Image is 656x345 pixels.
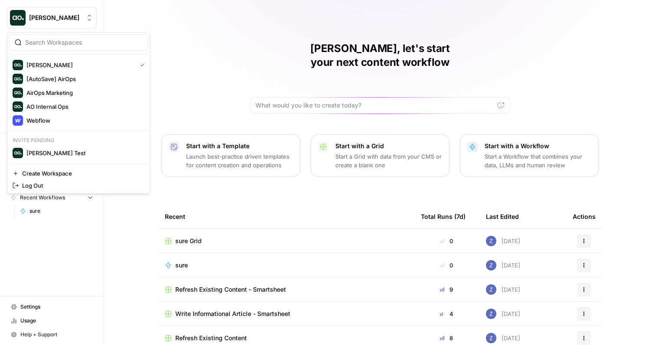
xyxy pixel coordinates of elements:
a: sure [165,261,407,270]
div: Actions [573,205,596,228]
span: sure [175,261,188,270]
button: Start with a GridStart a Grid with data from your CMS or create a blank one [311,134,449,177]
button: Start with a TemplateLaunch best-practice driven templates for content creation and operations [161,134,300,177]
span: Help + Support [20,331,93,338]
span: Settings [20,303,93,311]
p: Start a Grid with data from your CMS or create a blank one [335,152,442,169]
a: Settings [7,300,97,314]
span: Log Out [22,181,141,190]
div: [DATE] [486,309,520,319]
div: 0 [421,237,472,245]
div: [DATE] [486,333,520,343]
span: AirOps Marketing [26,88,141,97]
span: Recent Workflows [20,194,65,202]
img: Webflow Logo [13,115,23,126]
a: Log Out [9,179,148,192]
a: Write Informational Article - Smartsheet [165,309,407,318]
img: if0rly7j6ey0lzdmkp6rmyzsebv0 [486,284,496,295]
img: if0rly7j6ey0lzdmkp6rmyzsebv0 [486,236,496,246]
p: Launch best-practice driven templates for content creation and operations [186,152,293,169]
img: [AutoSave] AirOps Logo [13,74,23,84]
div: 4 [421,309,472,318]
img: Zoe Jessup Logo [10,10,26,26]
input: What would you like to create today? [256,101,494,110]
button: Start with a WorkflowStart a Workflow that combines your data, LLMs and human review [460,134,599,177]
img: Dillon Test Logo [13,148,23,158]
div: [DATE] [486,236,520,246]
button: Workspace: Zoe Jessup [7,7,97,29]
span: [PERSON_NAME] [26,61,133,69]
a: sure Grid [165,237,407,245]
h1: [PERSON_NAME], let's start your next content workflow [250,42,510,69]
p: Start a Workflow that combines your data, LLMs and human review [485,152,591,169]
img: if0rly7j6ey0lzdmkp6rmyzsebv0 [486,260,496,270]
img: if0rly7j6ey0lzdmkp6rmyzsebv0 [486,309,496,319]
img: AirOps Marketing Logo [13,88,23,98]
span: Write Informational Article - Smartsheet [175,309,290,318]
div: Workspace: Zoe Jessup [7,32,150,194]
div: [DATE] [486,260,520,270]
a: Refresh Existing Content [165,334,407,342]
a: Usage [7,314,97,328]
div: 0 [421,261,472,270]
span: Refresh Existing Content - Smartsheet [175,285,286,294]
input: Search Workspaces [25,38,142,47]
span: Usage [20,317,93,325]
span: sure Grid [175,237,202,245]
span: sure [30,207,93,215]
img: Zoe Jessup Logo [13,60,23,70]
p: Start with a Workflow [485,142,591,150]
span: Refresh Existing Content [175,334,247,342]
p: Invite pending [9,135,148,146]
div: Total Runs (7d) [421,205,466,228]
div: Recent [165,205,407,228]
img: if0rly7j6ey0lzdmkp6rmyzsebv0 [486,333,496,343]
div: [DATE] [486,284,520,295]
a: Create Workspace [9,167,148,179]
span: [PERSON_NAME] [29,13,82,22]
span: [PERSON_NAME] Test [26,149,141,157]
p: Start with a Template [186,142,293,150]
a: Refresh Existing Content - Smartsheet [165,285,407,294]
div: Last Edited [486,205,519,228]
p: Start with a Grid [335,142,442,150]
button: Recent Workflows [7,191,97,204]
button: Help + Support [7,328,97,342]
a: sure [16,204,97,218]
span: Webflow [26,116,141,125]
div: 8 [421,334,472,342]
span: Create Workspace [22,169,141,178]
span: [AutoSave] AirOps [26,75,141,83]
div: 9 [421,285,472,294]
span: AO Internal Ops [26,102,141,111]
img: AO Internal Ops Logo [13,101,23,112]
